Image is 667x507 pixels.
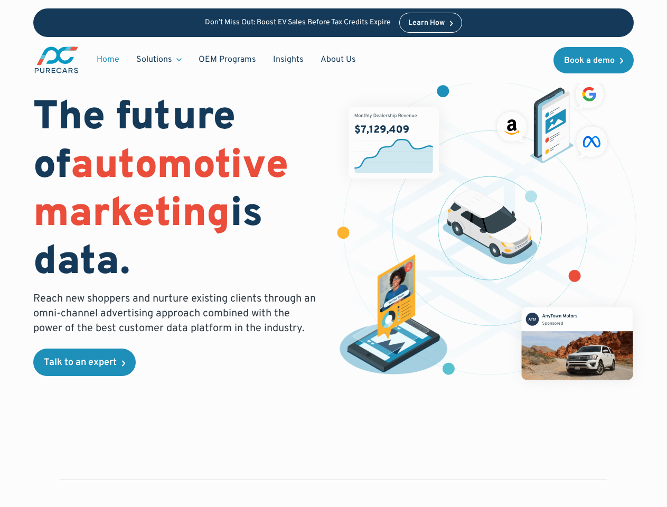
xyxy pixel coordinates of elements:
[332,255,455,378] img: persona of a buyer
[33,95,321,287] h1: The future of is data.
[564,57,615,65] div: Book a demo
[443,190,538,265] img: illustration of a vehicle
[312,50,364,70] a: About Us
[136,54,172,65] div: Solutions
[553,47,634,73] a: Book a demo
[205,18,391,27] p: Don’t Miss Out: Boost EV Sales Before Tax Credits Expire
[33,45,80,74] img: purecars logo
[33,45,80,74] a: main
[33,349,136,376] a: Talk to an expert
[349,107,439,179] img: chart showing monthly dealership revenue of $7m
[44,358,117,368] div: Talk to an expert
[265,50,312,70] a: Insights
[33,292,321,336] p: Reach new shoppers and nurture existing clients through an omni-channel advertising approach comb...
[88,50,128,70] a: Home
[190,50,265,70] a: OEM Programs
[506,292,648,395] img: mockup of facebook post
[399,13,462,33] a: Learn How
[128,50,190,70] div: Solutions
[33,142,288,240] span: automotive marketing
[493,76,612,163] img: ads on social media and advertising partners
[408,20,445,27] div: Learn How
